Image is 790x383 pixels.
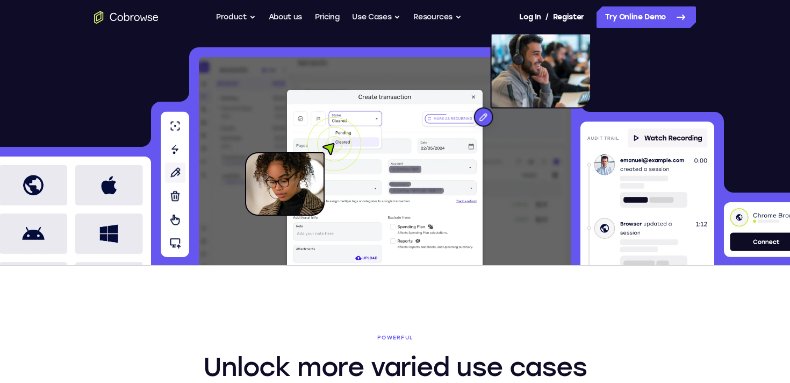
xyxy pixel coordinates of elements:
img: A customer holding their phone [245,117,361,216]
img: Blurry app dashboard [199,57,571,265]
img: Device info with connect button [724,202,790,257]
img: Agent tools [161,111,189,257]
img: An agent with a headset [425,24,591,138]
button: Resources [413,6,462,28]
span: Powerful [189,335,601,341]
a: Log In [519,6,541,28]
a: Try Online Demo [597,6,696,28]
img: Agent and customer interacting during a co-browsing session [283,88,487,265]
a: Pricing [315,6,340,28]
a: Register [553,6,584,28]
a: Go to the home page [94,11,159,24]
a: About us [269,6,302,28]
button: Use Cases [352,6,400,28]
span: / [545,11,549,24]
button: Product [216,6,256,28]
img: Audit trail [580,122,714,265]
